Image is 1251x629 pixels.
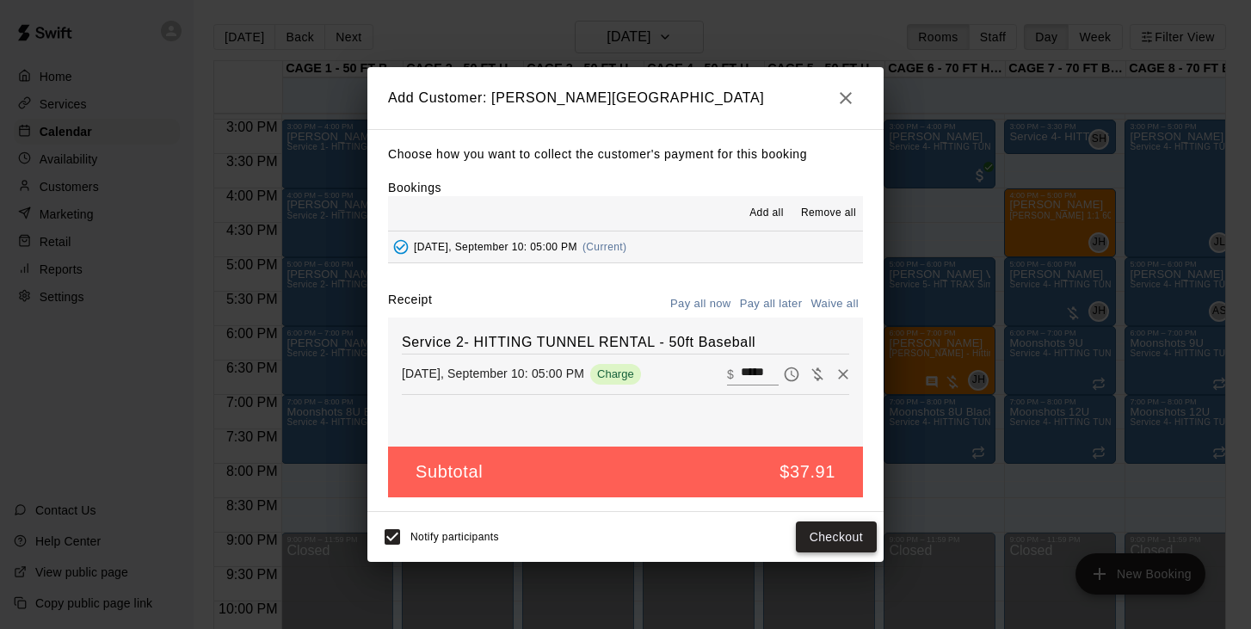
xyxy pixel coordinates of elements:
p: [DATE], September 10: 05:00 PM [402,365,584,382]
button: Pay all later [736,291,807,318]
button: Added - Collect Payment[DATE], September 10: 05:00 PM(Current) [388,231,863,263]
label: Receipt [388,291,432,318]
p: $ [727,366,734,383]
h5: Subtotal [416,460,483,484]
button: Remove all [794,200,863,227]
span: Waive payment [804,366,830,380]
span: (Current) [582,241,627,253]
span: Pay later [779,366,804,380]
span: Notify participants [410,531,499,543]
button: Pay all now [666,291,736,318]
span: Add all [749,205,784,222]
span: Charge [590,367,641,380]
button: Checkout [796,521,877,553]
h6: Service 2- HITTING TUNNEL RENTAL - 50ft Baseball [402,331,849,354]
button: Add all [739,200,794,227]
span: Remove all [801,205,856,222]
p: Choose how you want to collect the customer's payment for this booking [388,144,863,165]
h2: Add Customer: [PERSON_NAME][GEOGRAPHIC_DATA] [367,67,884,129]
label: Bookings [388,181,441,194]
span: [DATE], September 10: 05:00 PM [414,241,577,253]
button: Added - Collect Payment [388,234,414,260]
h5: $37.91 [780,460,835,484]
button: Remove [830,361,856,387]
button: Waive all [806,291,863,318]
